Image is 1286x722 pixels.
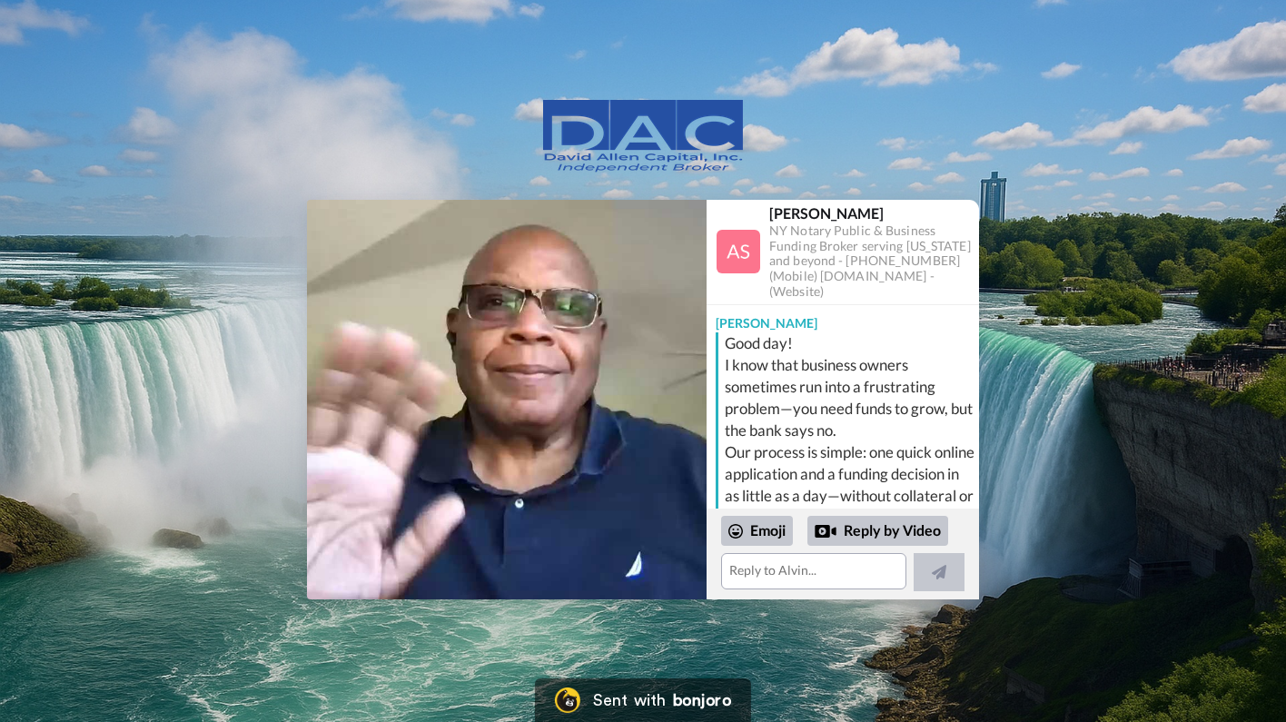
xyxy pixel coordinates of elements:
img: logo [543,100,743,173]
div: Reply by Video [815,520,836,542]
div: Reply by Video [807,516,948,547]
div: [PERSON_NAME] [769,204,978,222]
div: NY Notary Public & Business Funding Broker serving [US_STATE] and beyond - [PHONE_NUMBER] (Mobile... [769,223,978,300]
img: Profile Image [717,230,760,273]
img: a53cdc29-9304-4cc7-8303-2b296f261d4a-thumb.jpg [307,200,707,599]
div: Emoji [721,516,793,545]
div: Good day! I know that business owners sometimes run into a frustrating problem—you need funds to ... [725,332,974,572]
div: [PERSON_NAME] [707,305,979,332]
